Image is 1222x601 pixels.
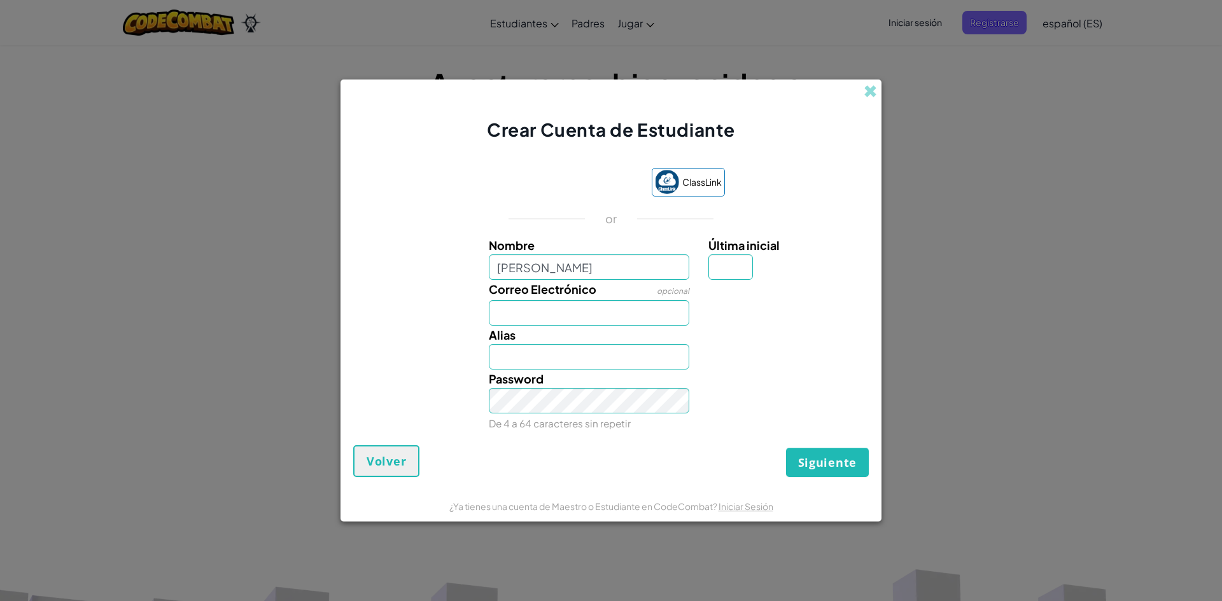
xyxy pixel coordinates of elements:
span: Correo Electrónico [489,282,596,296]
p: or [605,211,617,226]
img: classlink-logo-small.png [655,170,679,194]
button: Siguiente [786,448,869,477]
small: De 4 a 64 caracteres sin repetir [489,417,631,429]
span: Alias [489,328,516,342]
button: Volver [353,445,419,477]
span: ¿Ya tienes una cuenta de Maestro o Estudiante en CodeCombat? [449,501,719,512]
span: Siguiente [798,455,857,470]
a: Iniciar Sesión [719,501,773,512]
iframe: Botón Iniciar sesión con Google [491,169,645,197]
span: ClassLink [682,173,722,191]
span: Password [489,371,544,386]
span: Nombre [489,238,535,252]
span: Última inicial [708,238,780,252]
span: opcional [657,286,689,296]
span: Volver [367,453,406,469]
span: Crear Cuenta de Estudiante [487,118,735,141]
